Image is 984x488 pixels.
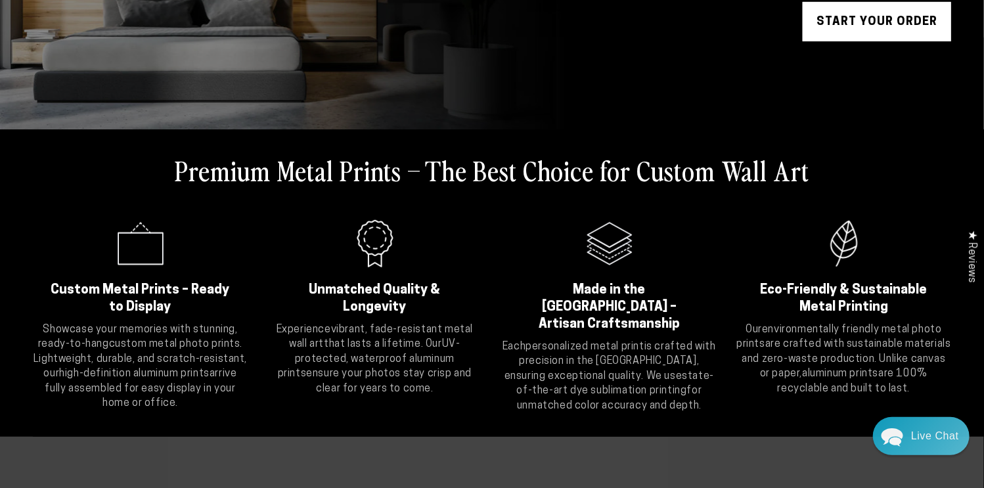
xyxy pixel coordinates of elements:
[284,282,466,316] h2: Unmatched Quality & Longevity
[109,339,240,349] strong: custom metal photo prints
[289,324,473,349] strong: vibrant, fade-resistant metal wall art
[736,322,951,396] p: Our are crafted with sustainable materials and zero-waste production. Unlike canvas or paper, are...
[736,324,941,349] strong: environmentally friendly metal photo prints
[873,417,970,455] div: Chat widget toggle
[267,322,482,396] p: Experience that lasts a lifetime. Our ensure your photos stay crisp and clear for years to come.
[802,368,878,379] strong: aluminum prints
[49,282,231,316] h2: Custom Metal Prints – Ready to Display
[753,282,935,316] h2: Eco-Friendly & Sustainable Metal Printing
[175,153,809,187] h2: Premium Metal Prints – The Best Choice for Custom Wall Art
[959,220,984,293] div: Click to open Judge.me floating reviews tab
[278,339,460,379] strong: UV-protected, waterproof aluminum prints
[59,368,210,379] strong: high-definition aluminum prints
[518,282,700,333] h2: Made in the [GEOGRAPHIC_DATA] – Artisan Craftsmanship
[502,340,717,413] p: Each is crafted with precision in the [GEOGRAPHIC_DATA], ensuring exceptional quality. We use for...
[526,342,644,352] strong: personalized metal print
[803,2,951,41] a: START YOUR Order
[911,417,959,455] div: Contact Us Directly
[33,322,248,410] p: Showcase your memories with stunning, ready-to-hang . Lightweight, durable, and scratch-resistant...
